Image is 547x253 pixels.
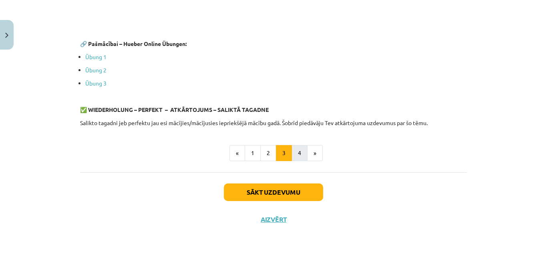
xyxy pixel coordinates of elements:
[85,80,107,87] a: Übung 3
[85,53,107,60] a: Übung 1
[292,145,308,161] button: 4
[260,145,276,161] button: 2
[276,145,292,161] button: 3
[258,215,289,223] button: Aizvērt
[80,40,187,47] strong: 🔗 Pašmācībai – Hueber Online Übungen:
[80,145,467,161] nav: Page navigation example
[224,183,323,201] button: Sākt uzdevumu
[229,145,245,161] button: «
[85,66,107,74] a: Übung 2
[80,119,467,127] p: Salikto tagadni jeb perfektu jau esi mācījies/mācījusies iepriekšējā mācību gadā. Šobrīd piedāvāj...
[245,145,261,161] button: 1
[5,33,8,38] img: icon-close-lesson-0947bae3869378f0d4975bcd49f059093ad1ed9edebbc8119c70593378902aed.svg
[307,145,323,161] button: »
[80,106,269,113] strong: ✅ WIEDERHOLUNG – PERFEKT – ATKĀRTOJUMS – SALIKTĀ TAGADNE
